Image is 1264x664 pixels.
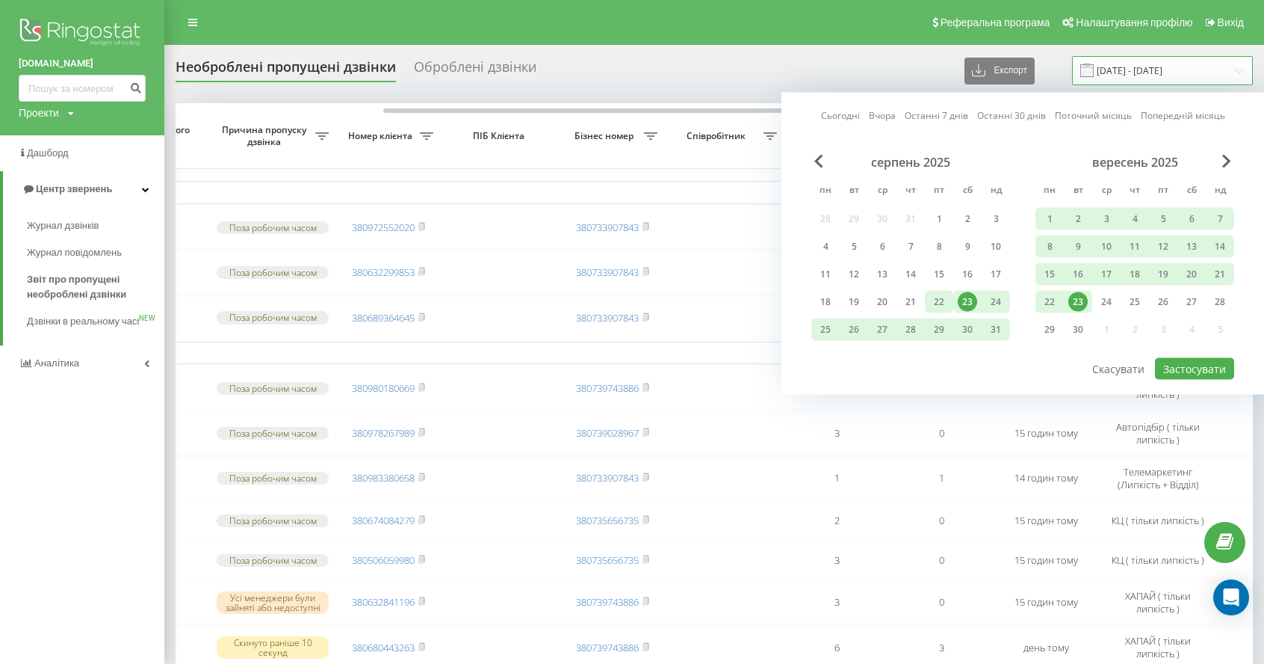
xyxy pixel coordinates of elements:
td: ХАПАЙ ( тільки липкість ) [1098,582,1218,624]
div: 30 [1068,320,1088,339]
td: 0 [889,542,994,579]
div: 23 [958,292,977,312]
div: 16 [958,265,977,284]
div: пт 19 вер 2025 р. [1149,263,1177,286]
abbr: субота [956,180,979,203]
span: Дашборд [27,147,69,159]
div: 29 [1040,320,1059,339]
a: Поточний місяць [1055,108,1132,123]
div: нд 10 серп 2025 р. [982,236,1010,258]
div: Скинуто раніше 10 секунд [217,636,329,659]
button: Застосувати [1155,358,1234,380]
div: пн 1 вер 2025 р. [1035,208,1064,230]
div: пт 8 серп 2025 р. [925,236,953,258]
span: Реферальна програма [941,16,1050,28]
abbr: вівторок [1067,180,1089,203]
td: 0 [889,413,994,455]
td: 1 [889,458,994,499]
button: Скасувати [1084,358,1153,380]
abbr: понеділок [814,180,837,203]
a: [DOMAIN_NAME] [19,56,146,71]
span: ПІБ Клієнта [453,130,548,142]
div: сб 13 вер 2025 р. [1177,236,1206,258]
span: Бізнес номер [568,130,644,142]
div: вт 2 вер 2025 р. [1064,208,1092,230]
abbr: неділя [985,180,1007,203]
div: Поза робочим часом [217,382,329,395]
a: Вчора [869,108,896,123]
td: 3 [784,542,889,579]
div: пт 12 вер 2025 р. [1149,236,1177,258]
div: нд 7 вер 2025 р. [1206,208,1234,230]
a: 380980180669 [352,381,415,395]
div: 1 [1040,209,1059,229]
div: вт 5 серп 2025 р. [840,236,868,258]
span: Вихід [1218,16,1244,28]
div: 9 [958,237,977,256]
div: чт 4 вер 2025 р. [1121,208,1149,230]
div: 26 [1153,292,1173,312]
a: Попередній місяць [1141,108,1225,123]
input: Пошук за номером [19,75,146,102]
div: пт 22 серп 2025 р. [925,291,953,313]
div: 15 [1040,265,1059,284]
a: 380735656735 [576,514,639,527]
div: пн 29 вер 2025 р. [1035,319,1064,341]
div: 5 [1153,209,1173,229]
a: 380739743886 [576,641,639,654]
div: 25 [1125,292,1144,312]
div: сб 16 серп 2025 р. [953,263,982,286]
div: ср 3 вер 2025 р. [1092,208,1121,230]
td: 3 [784,413,889,455]
div: Open Intercom Messenger [1213,580,1249,615]
abbr: понеділок [1038,180,1061,203]
div: Оброблені дзвінки [414,59,536,82]
div: Поза робочим часом [217,266,329,279]
div: ср 27 серп 2025 р. [868,319,896,341]
a: 380972552020 [352,221,415,234]
div: Проекти [19,105,59,120]
div: чт 7 серп 2025 р. [896,236,925,258]
div: 18 [1125,265,1144,284]
div: 5 [844,237,864,256]
span: Previous Month [814,155,823,168]
td: 3 [784,582,889,624]
div: пт 26 вер 2025 р. [1149,291,1177,313]
div: вт 30 вер 2025 р. [1064,319,1092,341]
div: 12 [1153,237,1173,256]
div: 13 [873,265,892,284]
div: 21 [901,292,920,312]
a: 380733907843 [576,471,639,485]
div: 29 [929,320,949,339]
div: пн 8 вер 2025 р. [1035,236,1064,258]
td: 15 годин тому [994,542,1098,579]
div: сб 6 вер 2025 р. [1177,208,1206,230]
div: пт 29 серп 2025 р. [925,319,953,341]
div: 7 [901,237,920,256]
a: 380674084279 [352,514,415,527]
div: 19 [844,292,864,312]
div: Поза робочим часом [217,427,329,440]
div: 24 [1097,292,1116,312]
td: КЦ ( тільки липкість ) [1098,542,1218,579]
div: нд 3 серп 2025 р. [982,208,1010,230]
td: 1 [784,458,889,499]
div: 14 [1210,237,1230,256]
div: чт 11 вер 2025 р. [1121,236,1149,258]
span: Налаштування профілю [1076,16,1192,28]
div: 6 [1182,209,1201,229]
div: 1 [929,209,949,229]
div: 22 [929,292,949,312]
td: 15 годин тому [994,582,1098,624]
div: ср 13 серп 2025 р. [868,263,896,286]
div: пн 4 серп 2025 р. [811,236,840,258]
abbr: четвер [899,180,922,203]
div: 18 [816,292,835,312]
td: 2 [784,502,889,539]
span: Журнал повідомлень [27,245,122,260]
div: 10 [986,237,1006,256]
div: вересень 2025 [1035,155,1234,170]
td: 0 [889,502,994,539]
div: пн 25 серп 2025 р. [811,319,840,341]
div: 4 [816,237,835,256]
